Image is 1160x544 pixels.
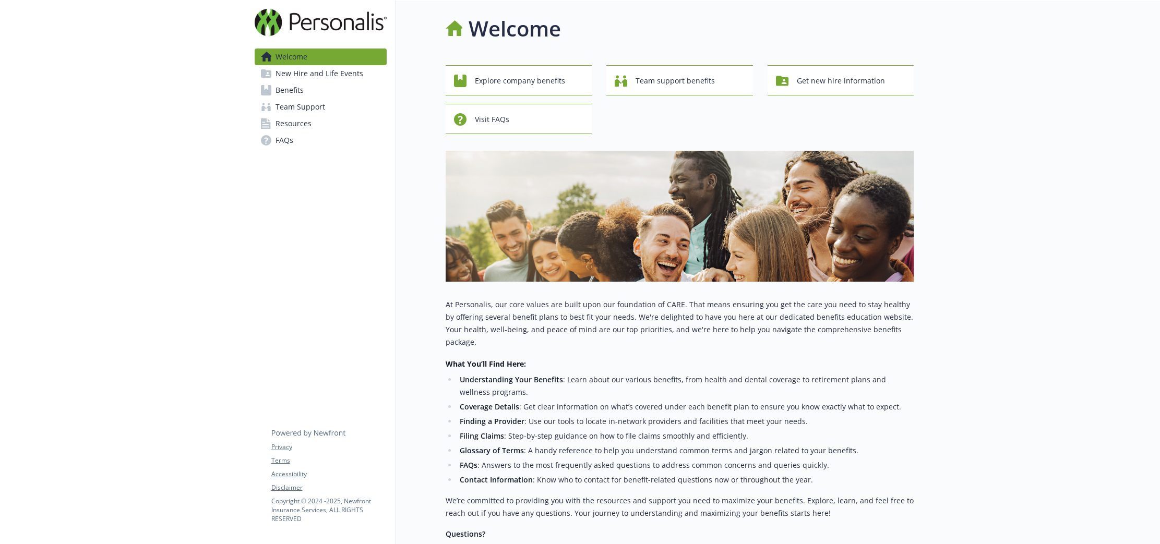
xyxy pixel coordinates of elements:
[460,416,524,426] strong: Finding a Provider
[255,99,387,115] a: Team Support
[457,459,914,472] li: : Answers to the most frequently asked questions to address common concerns and queries quickly.
[460,402,519,412] strong: Coverage Details
[255,115,387,132] a: Resources
[446,359,526,369] strong: What You’ll Find Here:
[797,71,885,91] span: Get new hire information
[271,469,386,479] a: Accessibility
[446,298,914,348] p: At Personalis, our core values are built upon our foundation of CARE. That means ensuring you get...
[460,475,533,485] strong: Contact Information
[446,529,485,539] strong: Questions?
[457,474,914,486] li: : Know who to contact for benefit-related questions now or throughout the year.
[271,456,386,465] a: Terms
[446,65,592,95] button: Explore company benefits
[460,374,563,384] strong: Understanding Your Benefits
[457,415,914,428] li: : Use our tools to locate in-network providers and facilities that meet your needs.
[255,65,387,82] a: New Hire and Life Events
[475,71,565,91] span: Explore company benefits
[460,431,504,441] strong: Filing Claims
[276,99,325,115] span: Team Support
[255,49,387,65] a: Welcome
[460,445,524,455] strong: Glossary of Terms
[457,430,914,442] li: : Step-by-step guidance on how to file claims smoothly and efficiently.
[446,151,914,282] img: overview page banner
[276,132,293,149] span: FAQs
[457,373,914,398] li: : Learn about our various benefits, from health and dental coverage to retirement plans and welln...
[255,132,387,149] a: FAQs
[457,444,914,457] li: : A handy reference to help you understand common terms and jargon related to your benefits.
[276,49,307,65] span: Welcome
[460,460,477,470] strong: FAQs
[271,442,386,452] a: Privacy
[446,494,914,519] p: We’re committed to providing you with the resources and support you need to maximize your benefit...
[446,104,592,134] button: Visit FAQs
[271,497,386,523] p: Copyright © 2024 - 2025 , Newfront Insurance Services, ALL RIGHTS RESERVED
[636,71,715,91] span: Team support benefits
[271,483,386,492] a: Disclaimer
[276,115,312,132] span: Resources
[768,65,914,95] button: Get new hire information
[276,82,304,99] span: Benefits
[457,401,914,413] li: : Get clear information on what’s covered under each benefit plan to ensure you know exactly what...
[475,110,509,129] span: Visit FAQs
[276,65,363,82] span: New Hire and Life Events
[255,82,387,99] a: Benefits
[606,65,753,95] button: Team support benefits
[469,13,561,44] h1: Welcome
